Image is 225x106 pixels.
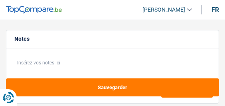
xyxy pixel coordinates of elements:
[6,78,219,96] button: Sauvegarder
[14,36,211,42] h5: Notes
[136,3,192,16] a: [PERSON_NAME]
[142,6,185,13] span: [PERSON_NAME]
[211,6,219,14] div: fr
[6,6,62,14] img: TopCompare Logo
